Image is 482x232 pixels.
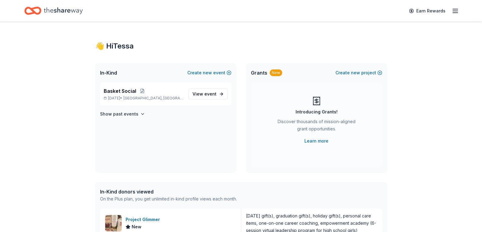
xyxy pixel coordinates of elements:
a: View event [189,89,228,99]
a: Home [24,4,83,18]
button: Createnewevent [187,69,231,76]
img: Image for Project Glimmer [105,215,122,231]
div: Discover thousands of mission-aligned grant opportunities. [275,118,358,135]
div: 👋 Hi Tessa [95,41,387,51]
span: event [204,91,217,96]
span: In-Kind [100,69,117,76]
span: new [351,69,360,76]
span: New [132,223,141,230]
p: [DATE] • [104,96,184,101]
a: Learn more [304,137,328,145]
h4: Show past events [100,110,138,118]
span: new [203,69,212,76]
a: Earn Rewards [405,5,449,16]
span: [GEOGRAPHIC_DATA], [GEOGRAPHIC_DATA] [123,96,183,101]
div: In-Kind donors viewed [100,188,237,195]
div: Project Glimmer [126,216,162,223]
div: Introducing Grants! [296,108,338,116]
button: Show past events [100,110,145,118]
button: Createnewproject [335,69,382,76]
div: New [270,69,282,76]
span: Grants [251,69,267,76]
span: Basket Social [104,87,136,95]
div: On the Plus plan, you get unlimited in-kind profile views each month. [100,195,237,203]
span: View [192,90,217,98]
